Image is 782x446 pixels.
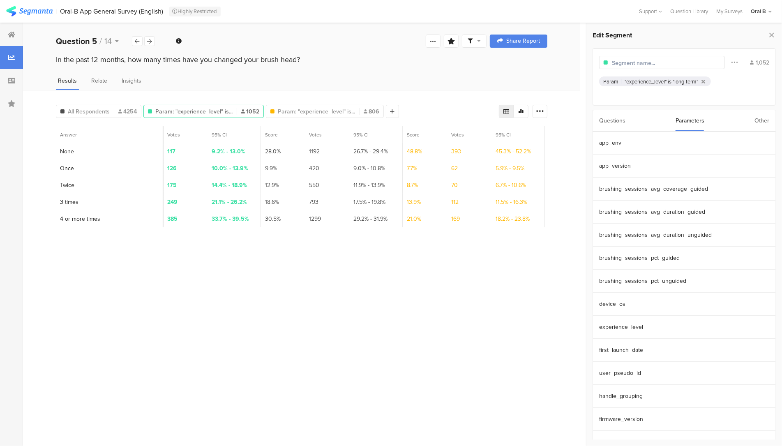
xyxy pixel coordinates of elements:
[309,198,318,206] span: 793
[750,58,769,67] div: 1,052
[407,198,421,206] span: 13.9%
[212,131,227,139] span: 95% CI
[167,198,178,206] span: 249
[593,362,775,385] section: user_pseudo_id
[407,181,418,189] span: 8.7%
[407,215,421,223] span: 21.0%
[353,215,388,223] span: 29.2% - 31.9%
[155,107,233,116] span: Param: "experience_level" is...
[118,107,137,116] span: 4254
[169,7,221,16] div: Highly Restricted
[593,30,632,40] span: Edit Segment
[60,131,77,139] span: Answer
[212,215,249,223] span: 33.7% - 39.5%
[496,131,511,139] span: 95% CI
[593,224,775,247] section: brushing_sessions_avg_duration_unguided
[6,6,53,16] img: segmanta logo
[58,76,77,85] span: Results
[593,316,775,339] section: experience_level
[353,131,369,139] span: 95% CI
[593,270,775,293] section: brushing_sessions_pct_unguided
[451,164,458,173] span: 62
[309,131,322,139] span: Votes
[599,110,625,131] div: Questions
[603,78,618,86] div: Param
[104,35,112,47] span: 14
[265,181,279,189] span: 12.9%
[68,107,110,116] span: All Respondents
[60,215,100,223] section: 4 or more times
[241,107,259,116] span: 1052
[593,385,775,408] section: handle_grouping
[60,181,74,189] section: Twice
[167,215,178,223] span: 385
[212,164,248,173] span: 10.0% - 13.9%
[353,164,385,173] span: 9.0% - 10.8%
[754,110,769,131] div: Other
[593,293,775,316] section: device_os
[593,155,775,178] section: app_version
[309,215,321,223] span: 1299
[309,164,319,173] span: 420
[451,198,459,206] span: 112
[60,164,74,173] section: Once
[212,181,247,189] span: 14.4% - 18.9%
[353,147,388,156] span: 26.7% - 29.4%
[639,5,662,18] div: Support
[265,147,281,156] span: 28.0%
[60,7,164,15] div: Oral-B App General Survey (English)
[666,7,712,15] a: Question Library
[712,7,747,15] a: My Surveys
[593,132,775,155] section: app_env
[506,38,540,44] span: Share Report
[676,110,704,131] div: Parameters
[212,198,247,206] span: 21.1% - 26.2%
[353,181,385,189] span: 11.9% - 13.9%
[91,76,107,85] span: Relate
[593,339,775,362] section: first_launch_date
[167,164,177,173] span: 126
[612,59,683,67] input: Segment name...
[364,107,379,116] span: 806
[593,408,775,431] section: firmware_version
[451,131,464,139] span: Votes
[451,181,458,189] span: 70
[407,131,420,139] span: Score
[496,215,530,223] span: 18.2% - 23.8%
[451,215,460,223] span: 169
[167,131,180,139] span: Votes
[451,147,461,156] span: 393
[265,131,278,139] span: Score
[751,7,766,15] div: Oral B
[625,78,698,86] div: "experience_level" is "long-term"
[496,147,531,156] span: 45.3% - 52.2%
[99,35,102,47] span: /
[56,54,547,65] div: In the past 12 months, how many times have you changed your brush head?
[60,198,78,206] section: 3 times
[496,198,527,206] span: 11.5% - 16.3%
[309,181,319,189] span: 550
[60,147,74,156] section: None
[593,201,775,224] section: brushing_sessions_avg_duration_guided
[56,35,97,47] b: Question 5
[353,198,385,206] span: 17.5% - 19.8%
[407,147,422,156] span: 48.8%
[496,181,526,189] span: 6.7% - 10.6%
[278,107,355,116] span: Param: "experience_level" is...
[265,215,281,223] span: 30.5%
[593,247,775,270] section: brushing_sessions_pct_guided
[407,164,417,173] span: 7.7%
[56,7,57,16] div: |
[265,164,277,173] span: 9.9%
[167,147,175,156] span: 117
[212,147,245,156] span: 9.2% - 13.0%
[265,198,279,206] span: 18.6%
[122,76,141,85] span: Insights
[496,164,524,173] span: 5.9% - 9.5%
[593,178,775,201] section: brushing_sessions_avg_coverage_guided
[167,181,177,189] span: 175
[309,147,320,156] span: 1192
